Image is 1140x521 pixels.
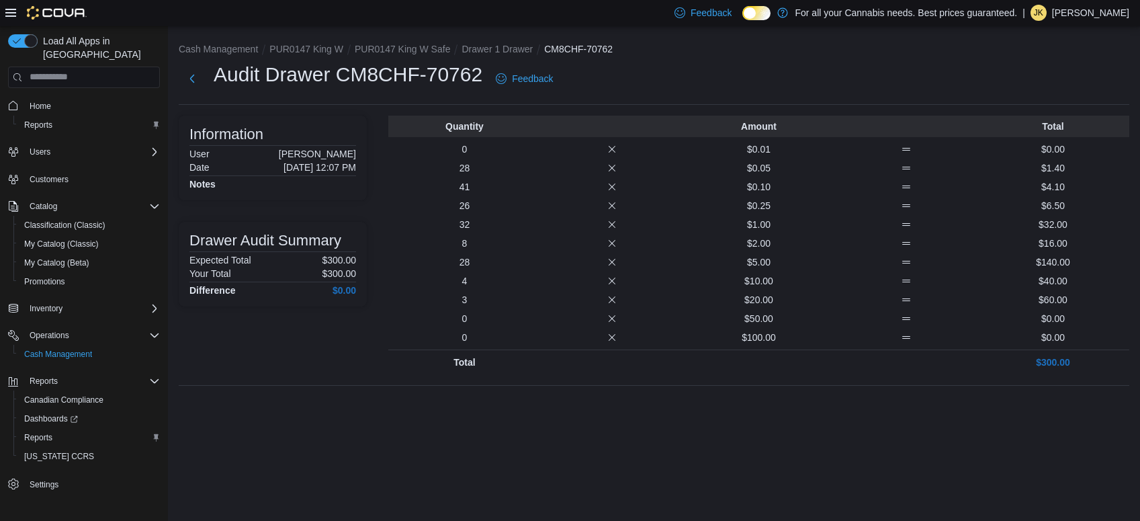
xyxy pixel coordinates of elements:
p: $40.00 [982,274,1124,288]
button: Settings [3,474,165,493]
button: Home [3,96,165,116]
a: Reports [19,430,58,446]
input: Dark Mode [742,6,771,20]
p: $4.10 [982,180,1124,194]
button: Promotions [13,272,165,291]
span: JK [1034,5,1043,21]
button: CM8CHF-70762 [544,44,613,54]
p: $0.05 [688,161,830,175]
span: Promotions [24,276,65,287]
span: Cash Management [24,349,92,360]
button: Drawer 1 Drawer [462,44,533,54]
p: $0.25 [688,199,830,212]
a: Canadian Compliance [19,392,109,408]
h4: Notes [189,179,216,190]
p: $0.01 [688,143,830,156]
span: My Catalog (Beta) [24,257,89,268]
p: | [1022,5,1025,21]
p: $50.00 [688,312,830,325]
h6: Your Total [189,268,231,279]
p: 8 [394,237,535,250]
span: My Catalog (Beta) [19,255,160,271]
p: $6.50 [982,199,1124,212]
h6: User [189,149,210,159]
a: My Catalog (Beta) [19,255,95,271]
span: Dashboards [24,413,78,424]
p: Total [394,356,535,369]
img: Cova [27,6,87,19]
span: My Catalog (Classic) [19,236,160,252]
p: 26 [394,199,535,212]
p: $20.00 [688,293,830,307]
button: Cash Management [13,345,165,364]
button: [US_STATE] CCRS [13,447,165,466]
div: Jennifer Kinzie [1031,5,1047,21]
button: Reports [24,373,63,389]
button: Reports [3,372,165,391]
p: $0.00 [982,331,1124,344]
span: Reports [24,120,52,130]
button: Canadian Compliance [13,391,165,409]
span: Canadian Compliance [19,392,160,408]
h3: Drawer Audit Summary [189,233,341,249]
p: $0.10 [688,180,830,194]
a: Customers [24,171,74,188]
h4: Difference [189,285,235,296]
span: [US_STATE] CCRS [24,451,94,462]
p: Total [982,120,1124,133]
button: Users [24,144,56,160]
nav: An example of EuiBreadcrumbs [179,42,1129,58]
span: Reports [24,432,52,443]
span: Users [24,144,160,160]
button: Cash Management [179,44,258,54]
h3: Information [189,126,263,143]
a: Settings [24,477,64,493]
a: Classification (Classic) [19,217,111,233]
p: $32.00 [982,218,1124,231]
span: Users [30,147,50,157]
a: Promotions [19,274,71,290]
button: PUR0147 King W [269,44,343,54]
p: 0 [394,143,535,156]
button: Catalog [3,197,165,216]
span: Settings [24,475,160,492]
p: $1.40 [982,161,1124,175]
p: [PERSON_NAME] [279,149,356,159]
span: Operations [24,327,160,344]
span: Promotions [19,274,160,290]
p: [PERSON_NAME] [1052,5,1129,21]
span: Reports [24,373,160,389]
p: For all your Cannabis needs. Best prices guaranteed. [795,5,1017,21]
p: 41 [394,180,535,194]
button: Inventory [3,299,165,318]
span: Operations [30,330,69,341]
button: PUR0147 King W Safe [355,44,450,54]
p: 32 [394,218,535,231]
p: $5.00 [688,255,830,269]
p: Quantity [394,120,535,133]
span: Home [30,101,51,112]
span: Canadian Compliance [24,395,103,405]
p: $16.00 [982,237,1124,250]
button: Next [179,65,206,92]
span: Customers [30,174,69,185]
span: Reports [30,376,58,387]
span: Reports [19,430,160,446]
p: $300.00 [322,268,356,279]
p: $100.00 [688,331,830,344]
a: Dashboards [13,409,165,428]
p: $300.00 [322,255,356,266]
button: Users [3,143,165,161]
button: My Catalog (Classic) [13,235,165,253]
span: Feedback [512,72,553,85]
button: Catalog [24,198,62,214]
a: Feedback [490,65,558,92]
button: My Catalog (Beta) [13,253,165,272]
p: $0.00 [982,143,1124,156]
span: Catalog [24,198,160,214]
p: 4 [394,274,535,288]
a: Reports [19,117,58,133]
span: My Catalog (Classic) [24,239,99,249]
a: Cash Management [19,346,97,362]
a: Dashboards [19,411,83,427]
